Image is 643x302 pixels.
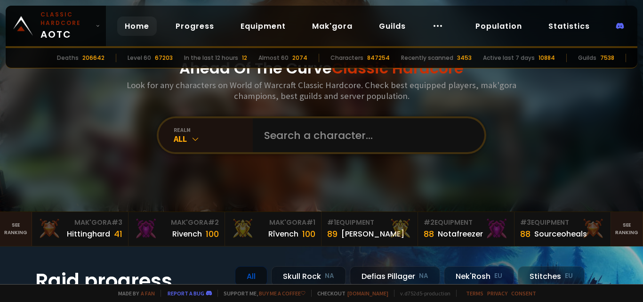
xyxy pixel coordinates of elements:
div: 3453 [457,54,472,62]
div: 100 [302,228,315,240]
div: Active last 7 days [483,54,535,62]
a: Terms [466,290,483,297]
div: Level 60 [128,54,151,62]
div: 847254 [367,54,390,62]
div: Equipment [424,218,508,228]
a: #3Equipment88Sourceoheals [514,212,611,246]
div: Mak'Gora [38,218,122,228]
div: Hittinghard [67,228,110,240]
a: Mak'gora [305,16,360,36]
div: Skull Rock [271,266,346,286]
a: Consent [511,290,536,297]
div: Equipment [327,218,412,228]
a: Buy me a coffee [259,290,305,297]
div: Almost 60 [258,54,289,62]
div: Guilds [578,54,596,62]
div: Recently scanned [401,54,453,62]
div: Stitches [518,266,585,286]
a: Privacy [487,290,507,297]
small: NA [325,271,334,281]
div: 206642 [82,54,104,62]
div: 7538 [600,54,614,62]
div: Deaths [57,54,79,62]
a: Seeranking [611,212,643,246]
div: 88 [520,228,530,240]
a: Mak'Gora#3Hittinghard41 [32,212,129,246]
a: Classic HardcoreAOTC [6,6,106,46]
a: Guilds [371,16,413,36]
div: 88 [424,228,434,240]
div: 12 [242,54,247,62]
div: 41 [114,228,122,240]
a: Home [117,16,157,36]
div: realm [174,126,253,133]
div: 89 [327,228,338,240]
a: #1Equipment89[PERSON_NAME] [321,212,418,246]
span: Support me, [217,290,305,297]
div: Notafreezer [438,228,483,240]
div: 67203 [155,54,173,62]
div: Characters [330,54,363,62]
a: a fan [141,290,155,297]
input: Search a character... [258,118,473,152]
span: Checkout [311,290,388,297]
div: 2074 [292,54,307,62]
div: [PERSON_NAME] [341,228,404,240]
h1: Ahead Of The Curve [179,57,464,80]
small: EU [565,271,573,281]
div: In the last 12 hours [184,54,238,62]
div: All [235,266,267,286]
div: Sourceoheals [534,228,587,240]
div: 10884 [539,54,555,62]
small: EU [494,271,502,281]
div: 100 [206,228,219,240]
span: # 2 [424,218,434,227]
span: # 1 [327,218,336,227]
a: #2Equipment88Notafreezer [418,212,514,246]
span: AOTC [40,10,92,41]
h3: Look for any characters on World of Warcraft Classic Hardcore. Check best equipped players, mak'g... [123,80,520,101]
div: Equipment [520,218,605,228]
div: Nek'Rosh [444,266,514,286]
a: Mak'Gora#1Rîvench100 [225,212,321,246]
small: Classic Hardcore [40,10,92,27]
a: [DOMAIN_NAME] [347,290,388,297]
a: Mak'Gora#2Rivench100 [129,212,225,246]
span: # 2 [208,218,219,227]
div: Rîvench [268,228,298,240]
span: # 3 [520,218,531,227]
div: Mak'Gora [231,218,315,228]
span: # 3 [112,218,122,227]
div: Mak'Gora [134,218,219,228]
a: Progress [168,16,222,36]
div: Defias Pillager [350,266,440,286]
div: All [174,133,253,144]
a: Equipment [233,16,293,36]
span: v. d752d5 - production [394,290,450,297]
a: Report a bug [168,290,204,297]
h1: Raid progress [35,266,224,296]
a: Statistics [541,16,597,36]
a: Population [468,16,530,36]
div: Rivench [172,228,202,240]
span: # 1 [306,218,315,227]
small: NA [419,271,428,281]
span: Made by [113,290,155,297]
